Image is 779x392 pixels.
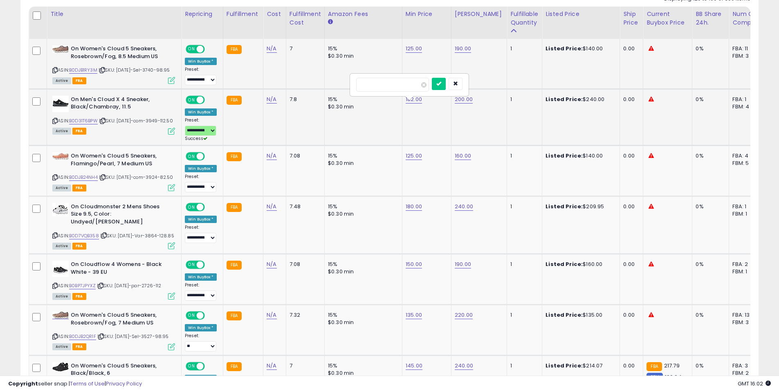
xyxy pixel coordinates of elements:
[72,343,86,350] span: FBA
[72,77,86,84] span: FBA
[50,10,178,18] div: Title
[72,128,86,135] span: FBA
[227,261,242,270] small: FBA
[406,260,422,268] a: 150.00
[185,174,217,192] div: Preset:
[185,225,217,243] div: Preset:
[52,293,71,300] span: All listings currently available for purchase on Amazon
[546,362,613,369] div: $214.07
[185,282,217,301] div: Preset:
[185,58,217,65] div: Win BuyBox *
[186,153,197,160] span: ON
[328,45,396,52] div: 15%
[72,243,86,250] span: FBA
[52,311,175,349] div: ASIN:
[546,45,583,52] b: Listed Price:
[732,152,759,160] div: FBA: 4
[185,216,217,223] div: Win BuyBox *
[455,152,471,160] a: 160.00
[696,261,723,268] div: 0%
[72,185,86,191] span: FBA
[664,362,680,369] span: 217.79
[455,362,473,370] a: 240.00
[267,95,276,104] a: N/A
[69,232,99,239] a: B0D7VQB358
[267,203,276,211] a: N/A
[696,311,723,319] div: 0%
[186,261,197,268] span: ON
[100,232,174,239] span: | SKU: [DATE]-Var-3864-128.85
[99,67,170,73] span: | SKU: [DATE]-Sel-3740-98.95
[185,108,217,116] div: Win BuyBox *
[546,45,613,52] div: $140.00
[71,311,170,329] b: On Women's Cloud 5 Sneakers, Rosebrown/Fog, 7 Medium US
[186,312,197,319] span: ON
[69,174,98,181] a: B0DJB24NH4
[546,362,583,369] b: Listed Price:
[290,45,318,52] div: 7
[696,203,723,210] div: 0%
[52,203,69,216] img: 41cHClRp4mL._SL40_.jpg
[623,311,637,319] div: 0.00
[8,380,38,387] strong: Copyright
[204,312,217,319] span: OFF
[455,260,471,268] a: 190.00
[510,45,536,52] div: 1
[623,261,637,268] div: 0.00
[455,311,473,319] a: 220.00
[267,311,276,319] a: N/A
[52,45,175,83] div: ASIN:
[227,96,242,105] small: FBA
[290,203,318,210] div: 7.48
[546,260,583,268] b: Listed Price:
[696,96,723,103] div: 0%
[106,380,142,387] a: Privacy Policy
[328,10,399,18] div: Amazon Fees
[204,153,217,160] span: OFF
[510,152,536,160] div: 1
[623,152,637,160] div: 0.00
[647,362,662,371] small: FBA
[455,45,471,53] a: 190.00
[290,152,318,160] div: 7.08
[732,103,759,110] div: FBM: 4
[186,46,197,53] span: ON
[732,268,759,275] div: FBM: 1
[546,152,583,160] b: Listed Price:
[71,96,170,113] b: On Men's Cloud X 4 Sneaker, Black/Chambray, 11.5
[227,203,242,212] small: FBA
[52,96,69,112] img: 31Q+kv-NZzL._SL40_.jpg
[732,261,759,268] div: FBA: 2
[623,203,637,210] div: 0.00
[185,333,217,351] div: Preset:
[52,185,71,191] span: All listings currently available for purchase on Amazon
[71,261,170,278] b: On Cloudflow 4 Womens - Black White - 39 EU
[738,380,771,387] span: 2025-08-12 16:02 GMT
[227,10,260,18] div: Fulfillment
[510,261,536,268] div: 1
[69,117,98,124] a: B0D31T6BPW
[546,152,613,160] div: $140.00
[52,261,175,299] div: ASIN:
[546,10,616,18] div: Listed Price
[732,362,759,369] div: FBA: 3
[328,261,396,268] div: 15%
[97,333,169,340] span: | SKU: [DATE]-Sel-3527-98.95
[52,96,175,134] div: ASIN:
[455,10,503,18] div: [PERSON_NAME]
[267,362,276,370] a: N/A
[647,10,689,27] div: Current Buybox Price
[510,10,539,27] div: Fulfillable Quantity
[328,18,333,26] small: Amazon Fees.
[406,152,422,160] a: 125.00
[52,311,69,319] img: 51mzTcwMUOL._SL40_.jpg
[623,362,637,369] div: 0.00
[267,152,276,160] a: N/A
[328,152,396,160] div: 15%
[696,10,725,27] div: BB Share 24h.
[546,96,613,103] div: $240.00
[732,311,759,319] div: FBA: 13
[52,77,71,84] span: All listings currently available for purchase on Amazon
[52,362,69,372] img: 41B4rs9HWjL._SL40_.jpg
[204,96,217,103] span: OFF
